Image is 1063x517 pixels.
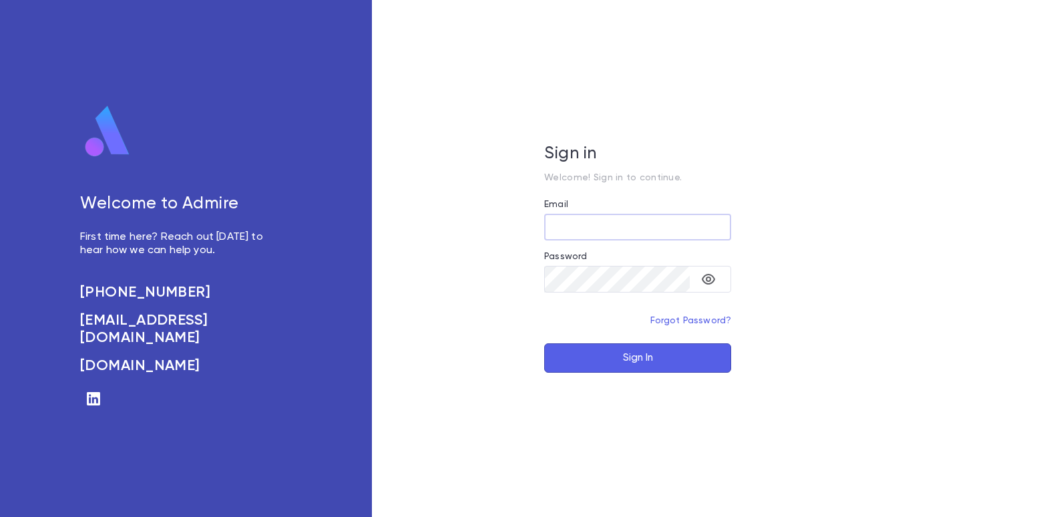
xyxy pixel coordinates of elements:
[544,251,587,262] label: Password
[695,266,722,293] button: toggle password visibility
[80,357,278,375] a: [DOMAIN_NAME]
[544,199,568,210] label: Email
[650,316,732,325] a: Forgot Password?
[80,284,278,301] a: [PHONE_NUMBER]
[544,343,731,373] button: Sign In
[80,194,278,214] h5: Welcome to Admire
[544,144,731,164] h5: Sign in
[80,105,135,158] img: logo
[80,312,278,347] a: [EMAIL_ADDRESS][DOMAIN_NAME]
[80,230,278,257] p: First time here? Reach out [DATE] to hear how we can help you.
[544,172,731,183] p: Welcome! Sign in to continue.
